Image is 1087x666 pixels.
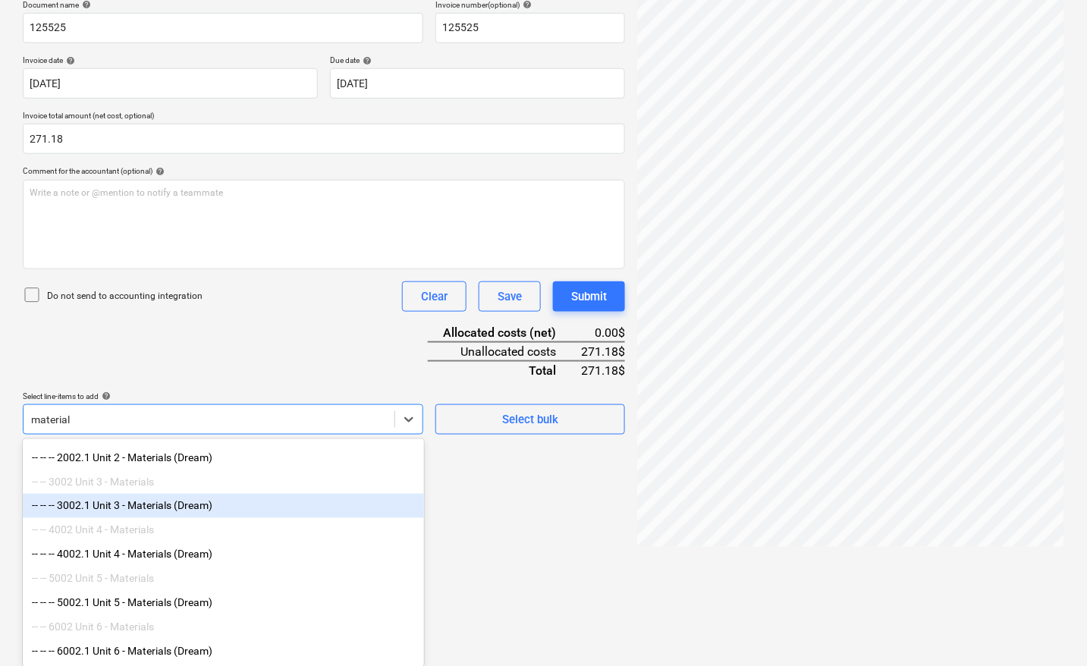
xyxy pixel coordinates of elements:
span: help [360,56,372,65]
div: -- -- 3002 Unit 3 - Materials [23,470,424,494]
button: Select bulk [435,404,625,435]
div: -- -- 6002 Unit 6 - Materials [23,615,424,639]
div: Clear [421,287,448,306]
iframe: Chat Widget [1011,593,1087,666]
span: help [63,56,75,65]
div: -- -- 5002 Unit 5 - Materials [23,567,424,591]
div: Save [498,287,522,306]
div: 271.18$ [580,361,625,379]
input: Invoice date not specified [23,68,318,99]
input: Document name [23,13,423,43]
button: Clear [402,281,467,312]
div: 0.00$ [580,324,625,342]
p: Invoice total amount (net cost, optional) [23,111,625,124]
div: -- -- -- 3002.1 Unit 3 - Materials (Dream) [23,494,424,518]
button: Save [479,281,541,312]
input: Invoice number [435,13,625,43]
div: -- -- -- 6002.1 Unit 6 - Materials (Dream) [23,639,424,664]
span: help [99,391,111,401]
div: Comment for the accountant (optional) [23,166,625,176]
div: Due date [330,55,625,65]
input: Invoice total amount (net cost, optional) [23,124,625,154]
div: Submit [571,287,607,306]
div: 271.18$ [580,342,625,361]
div: Total [428,361,580,379]
div: Allocated costs (net) [428,324,580,342]
div: Unallocated costs [428,342,580,361]
div: -- -- -- 4002.1 Unit 4 - Materials (Dream) [23,542,424,567]
div: -- -- 4002 Unit 4 - Materials [23,518,424,542]
div: Select bulk [502,410,558,429]
div: Select line-items to add [23,391,423,401]
div: -- -- -- 5002.1 Unit 5 - Materials (Dream) [23,591,424,615]
div: Invoice date [23,55,318,65]
div: -- -- -- 2002.1 Unit 2 - Materials (Dream) [23,445,424,470]
input: Due date not specified [330,68,625,99]
p: Do not send to accounting integration [47,290,203,303]
span: help [152,167,165,176]
button: Submit [553,281,625,312]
